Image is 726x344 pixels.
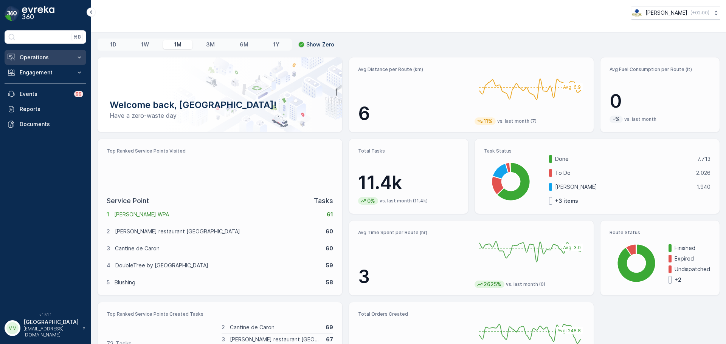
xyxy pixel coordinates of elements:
p: 1D [110,41,116,48]
p: 3 [222,336,225,343]
p: 11% [483,117,493,125]
p: 2625% [483,281,502,288]
p: Engagement [20,69,71,76]
p: 7.713 [697,155,710,163]
a: Events99 [5,86,86,102]
p: ⌘B [73,34,81,40]
p: 59 [326,262,333,269]
p: 4 [107,262,110,269]
p: Avg Time Spent per Route (hr) [358,230,468,236]
p: Task Status [484,148,710,154]
button: [PERSON_NAME](+02:00) [631,6,720,20]
p: Finished [675,244,710,252]
p: [PERSON_NAME] [645,9,687,17]
button: MM[GEOGRAPHIC_DATA][EMAIL_ADDRESS][DOMAIN_NAME] [5,318,86,338]
p: Show Zero [306,41,334,48]
p: 1M [174,41,181,48]
p: Reports [20,105,83,113]
p: vs. last month (11.4k) [380,198,428,204]
p: [PERSON_NAME] restaurant [GEOGRAPHIC_DATA] [230,336,321,343]
p: Top Ranked Service Points Visited [107,148,333,154]
p: [PERSON_NAME] [555,183,692,191]
p: 1 [107,211,109,218]
img: logo_dark-DEwI_e13.png [22,6,54,21]
a: Reports [5,102,86,117]
p: [EMAIL_ADDRESS][DOMAIN_NAME] [23,326,79,338]
p: 2.026 [696,169,710,177]
p: 60 [326,245,333,252]
p: -% [612,116,621,123]
p: [PERSON_NAME] restaurant [GEOGRAPHIC_DATA] [115,228,321,235]
p: + 3 items [555,197,578,205]
p: Have a zero-waste day [110,111,330,120]
span: v 1.51.1 [5,312,86,317]
p: 99 [76,91,82,97]
p: [PERSON_NAME] WPA [114,211,322,218]
p: + 2 [675,276,683,284]
p: 60 [326,228,333,235]
p: 0 [610,90,710,113]
p: Total Orders Created [358,311,468,317]
p: vs. last month [624,116,656,122]
a: Documents [5,117,86,132]
p: Documents [20,120,83,128]
p: 58 [326,279,333,286]
p: Cantine de Caron [115,245,321,252]
p: Route Status [610,230,710,236]
img: basis-logo_rgb2x.png [631,9,642,17]
p: 69 [326,324,333,331]
p: 2 [222,324,225,331]
p: 3 [107,245,110,252]
p: 5 [107,279,110,286]
p: To Do [555,169,691,177]
p: ( +02:00 ) [690,10,709,16]
p: 1Y [273,41,279,48]
button: Engagement [5,65,86,80]
p: 67 [326,336,333,343]
button: Operations [5,50,86,65]
p: 11.4k [358,171,459,194]
p: Total Tasks [358,148,459,154]
p: Undispatched [675,265,710,273]
p: Done [555,155,692,163]
p: Cantine de Caron [230,324,321,331]
p: 1.940 [697,183,710,191]
p: Operations [20,54,71,61]
p: Top Ranked Service Points Created Tasks [107,311,333,317]
img: logo [5,6,20,21]
p: 6M [240,41,248,48]
p: Service Point [107,196,149,206]
p: 61 [327,211,333,218]
p: DoubleTree by [GEOGRAPHIC_DATA] [115,262,321,269]
p: 2 [107,228,110,235]
p: Avg Distance per Route (km) [358,66,468,73]
p: Avg Fuel Consumption per Route (lt) [610,66,710,73]
p: 3M [206,41,215,48]
p: 3 [358,265,468,288]
p: 0% [366,197,376,205]
p: vs. last month (7) [497,118,537,124]
p: Welcome back, [GEOGRAPHIC_DATA]! [110,99,330,111]
p: 1W [141,41,149,48]
p: [GEOGRAPHIC_DATA] [23,318,79,326]
div: MM [6,322,19,334]
p: 6 [358,102,468,125]
p: Blushing [115,279,321,286]
p: vs. last month (0) [506,281,545,287]
p: Events [20,90,70,98]
p: Tasks [314,196,333,206]
p: Expired [675,255,710,262]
